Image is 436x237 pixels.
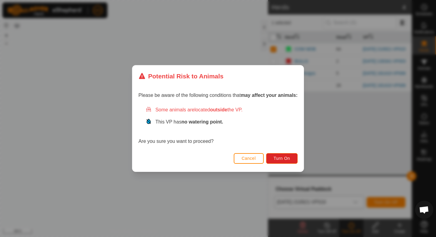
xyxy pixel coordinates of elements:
[234,153,264,164] button: Cancel
[138,106,298,145] div: Are you sure you want to proceed?
[194,107,243,112] span: located the VP.
[146,106,298,114] div: Some animals are
[274,156,290,161] span: Turn On
[415,201,433,219] a: Open chat
[241,93,298,98] strong: may affect your animals:
[138,71,223,81] div: Potential Risk to Animals
[155,119,223,124] span: This VP has
[210,107,227,112] strong: outside
[242,156,256,161] span: Cancel
[138,93,298,98] span: Please be aware of the following conditions that
[266,153,298,164] button: Turn On
[181,119,223,124] strong: no watering point.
